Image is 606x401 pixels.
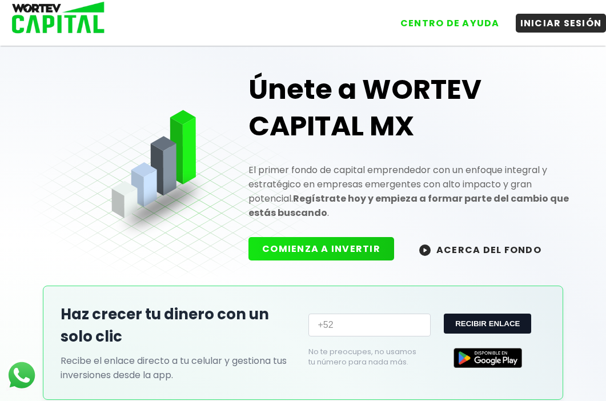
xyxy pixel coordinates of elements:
[384,5,504,33] a: CENTRO DE AYUDA
[454,348,522,368] img: Google Play
[248,242,406,255] a: COMIENZA A INVERTIR
[6,359,38,391] img: logos_whatsapp-icon.242b2217.svg
[61,303,297,348] h2: Haz crecer tu dinero con un solo clic
[406,237,555,262] button: ACERCA DEL FONDO
[61,354,297,382] p: Recibe el enlace directo a tu celular y gestiona tus inversiones desde la app.
[248,163,576,220] p: El primer fondo de capital emprendedor con un enfoque integral y estratégico en empresas emergent...
[308,347,424,367] p: No te preocupes, no usamos tu número para nada más.
[444,314,531,334] button: RECIBIR ENLACE
[248,237,394,260] button: COMIENZA A INVERTIR
[419,244,431,256] img: wortev-capital-acerca-del-fondo
[248,71,576,145] h1: Únete a WORTEV CAPITAL MX
[248,192,569,219] strong: Regístrate hoy y empieza a formar parte del cambio que estás buscando
[396,14,504,33] button: CENTRO DE AYUDA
